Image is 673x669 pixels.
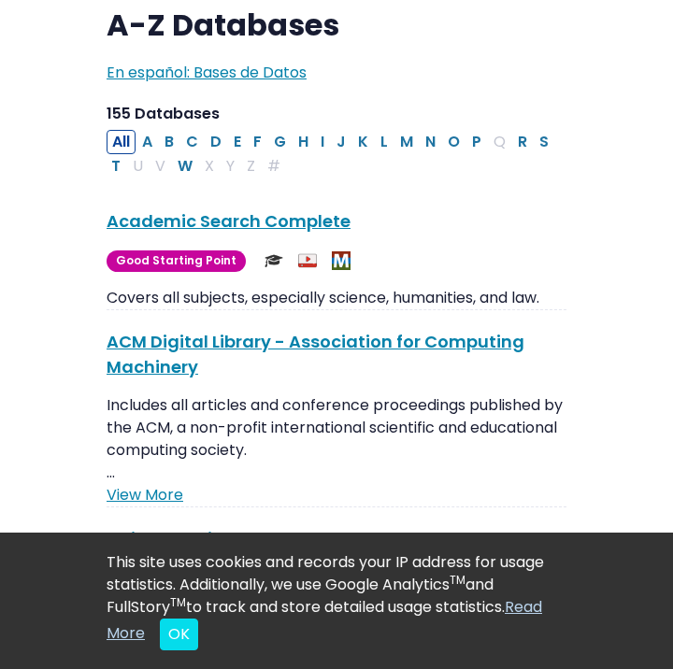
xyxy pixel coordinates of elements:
[106,154,126,178] button: Filter Results T
[332,251,351,270] img: MeL (Michigan electronic Library)
[315,130,330,154] button: Filter Results I
[534,130,554,154] button: Filter Results S
[107,551,566,650] div: This site uses cookies and records your IP address for usage statistics. Additionally, we use Goo...
[265,251,283,270] img: Scholarly or Peer Reviewed
[394,130,419,154] button: Filter Results M
[293,130,314,154] button: Filter Results H
[107,209,351,233] a: Academic Search Complete
[107,330,524,378] a: ACM Digital Library - Association for Computing Machinery
[268,130,292,154] button: Filter Results G
[136,130,158,154] button: Filter Results A
[107,103,220,124] span: 155 Databases
[180,130,204,154] button: Filter Results C
[107,62,307,83] a: En español: Bases de Datos
[352,130,374,154] button: Filter Results K
[107,7,566,43] h1: A-Z Databases
[228,130,247,154] button: Filter Results E
[170,594,186,610] sup: TM
[420,130,441,154] button: Filter Results N
[172,154,198,178] button: Filter Results W
[107,527,235,550] a: AdjunctNation
[107,484,183,505] a: View More
[160,619,198,650] button: Close
[107,131,556,177] div: Alpha-list to filter by first letter of database name
[298,251,317,270] img: Audio & Video
[375,130,394,154] button: Filter Results L
[331,130,351,154] button: Filter Results J
[205,130,227,154] button: Filter Results D
[442,130,465,154] button: Filter Results O
[107,250,246,272] span: Good Starting Point
[248,130,267,154] button: Filter Results F
[512,130,533,154] button: Filter Results R
[450,572,465,588] sup: TM
[107,130,136,154] button: All
[466,130,487,154] button: Filter Results P
[107,287,566,309] p: Covers all subjects, especially science, humanities, and law.
[107,394,566,484] p: Includes all articles and conference proceedings published by the ACM, a non-profit international...
[159,130,179,154] button: Filter Results B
